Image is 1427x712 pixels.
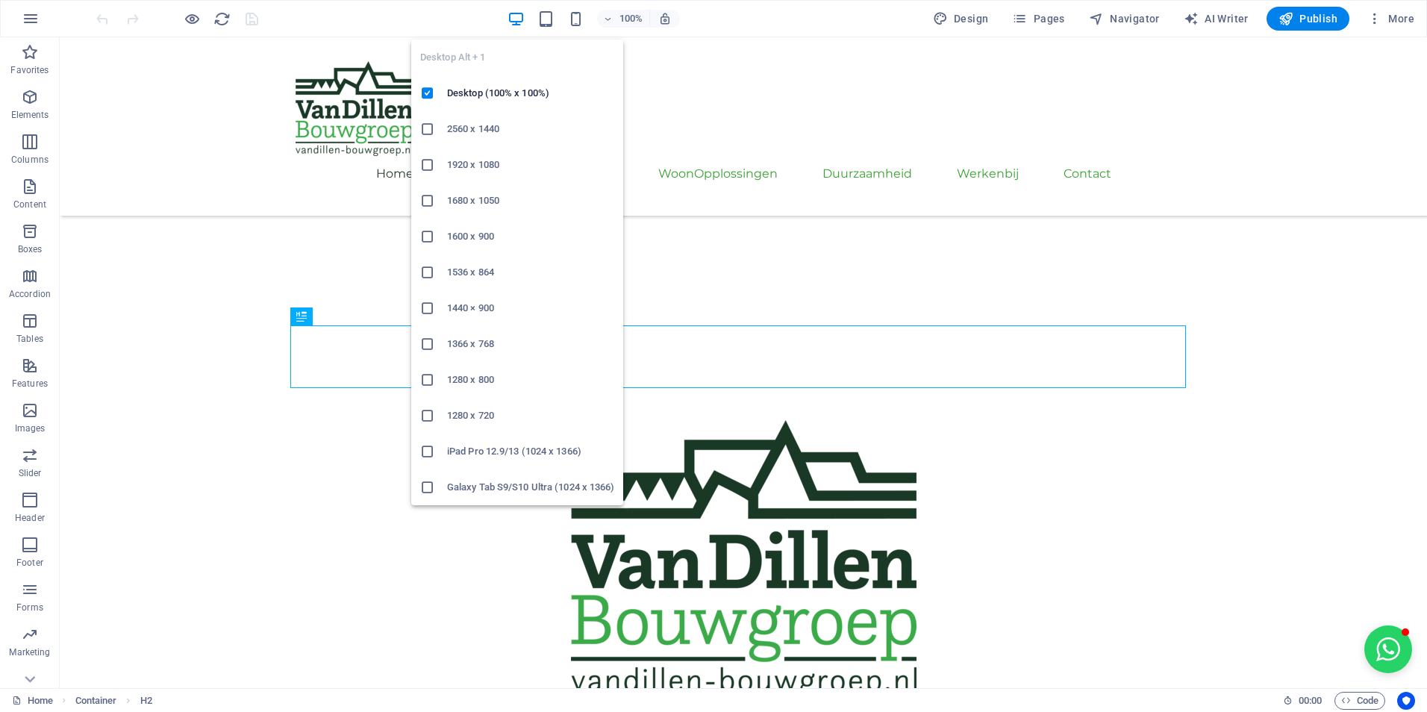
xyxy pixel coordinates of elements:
[927,7,995,31] button: Design
[447,299,614,317] h6: 1440 × 900
[9,288,51,300] p: Accordion
[9,646,50,658] p: Marketing
[447,84,614,102] h6: Desktop (100% x 100%)
[1267,7,1349,31] button: Publish
[1184,11,1249,26] span: AI Writer
[1006,7,1070,31] button: Pages
[11,109,49,121] p: Elements
[1089,11,1160,26] span: Navigator
[447,192,614,210] h6: 1680 x 1050
[18,243,43,255] p: Boxes
[16,333,43,345] p: Tables
[183,10,201,28] button: Click here to leave preview mode and continue editing
[447,443,614,460] h6: iPad Pro 12.9/13 (1024 x 1366)
[1309,695,1311,706] span: :
[933,11,989,26] span: Design
[13,199,46,210] p: Content
[10,64,49,76] p: Favorites
[19,467,42,479] p: Slider
[16,557,43,569] p: Footer
[447,335,614,353] h6: 1366 x 768
[12,378,48,390] p: Features
[1083,7,1166,31] button: Navigator
[15,512,45,524] p: Header
[1012,11,1064,26] span: Pages
[75,692,117,710] span: Click to select. Double-click to edit
[213,10,231,28] button: reload
[1397,692,1415,710] button: Usercentrics
[140,692,152,710] span: Click to select. Double-click to edit
[1178,7,1255,31] button: AI Writer
[597,10,650,28] button: 100%
[15,422,46,434] p: Images
[12,692,53,710] a: Click to cancel selection. Double-click to open Pages
[75,692,152,710] nav: breadcrumb
[1334,692,1385,710] button: Code
[1299,692,1322,710] span: 00 00
[1305,588,1352,636] button: Open chat window
[1278,11,1337,26] span: Publish
[658,12,672,25] i: On resize automatically adjust zoom level to fit chosen device.
[1367,11,1414,26] span: More
[927,7,995,31] div: Design (Ctrl+Alt+Y)
[11,154,49,166] p: Columns
[619,10,643,28] h6: 100%
[447,407,614,425] h6: 1280 x 720
[447,263,614,281] h6: 1536 x 864
[447,228,614,246] h6: 1600 x 900
[1341,692,1378,710] span: Code
[447,156,614,174] h6: 1920 x 1080
[1283,692,1323,710] h6: Session time
[16,602,43,613] p: Forms
[1361,7,1420,31] button: More
[447,120,614,138] h6: 2560 x 1440
[447,478,614,496] h6: Galaxy Tab S9/S10 Ultra (1024 x 1366)
[447,371,614,389] h6: 1280 x 800
[213,10,231,28] i: Reload page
